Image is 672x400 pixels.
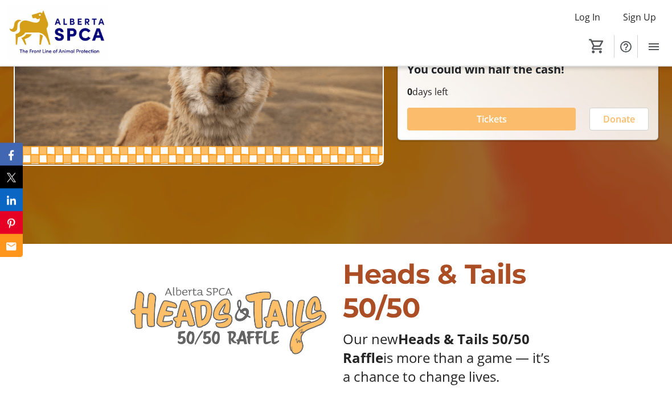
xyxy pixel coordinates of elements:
[587,36,607,56] button: Cart
[477,113,507,126] span: Tickets
[566,8,609,26] button: Log In
[343,349,550,386] span: is more than a game — it’s a chance to change lives.
[407,108,576,131] button: Tickets
[343,258,526,325] span: Heads & Tails 50/50
[407,86,412,99] span: 0
[603,113,635,126] span: Donate
[614,8,665,26] button: Sign Up
[614,35,637,58] button: Help
[343,330,398,349] span: Our new
[7,5,108,62] img: Alberta SPCA's Logo
[407,64,649,76] p: You could win half the cash!
[407,85,649,99] p: days left
[119,258,329,377] img: undefined
[642,35,665,58] button: Menu
[589,108,649,131] button: Donate
[575,10,600,24] span: Log In
[623,10,656,24] span: Sign Up
[343,330,530,368] strong: Heads & Tails 50/50 Raffle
